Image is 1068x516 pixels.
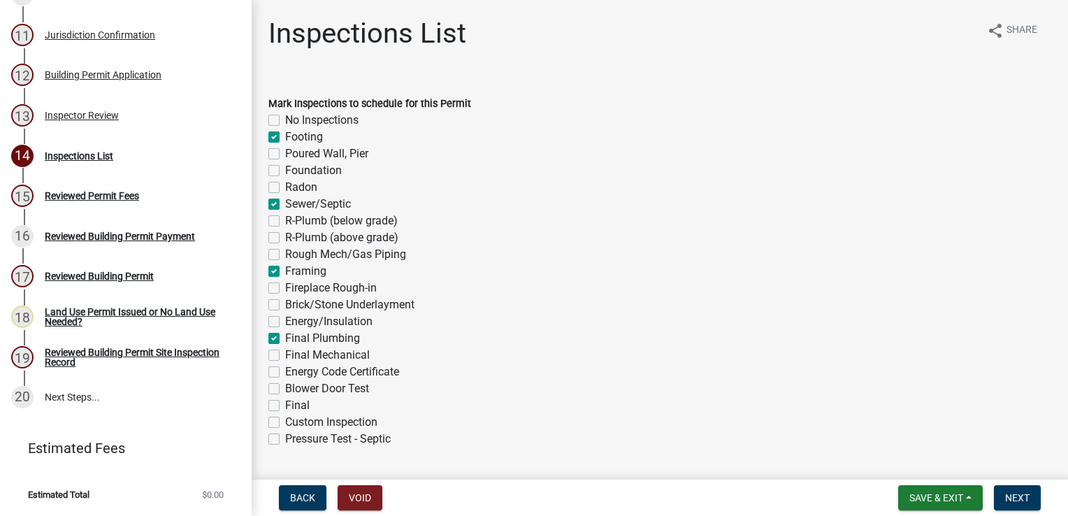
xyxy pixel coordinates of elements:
[285,347,370,364] label: Final Mechanical
[11,346,34,368] div: 19
[994,485,1041,510] button: Next
[11,434,229,462] a: Estimated Fees
[202,490,224,499] span: $0.00
[285,112,359,129] label: No Inspections
[11,145,34,167] div: 14
[285,145,368,162] label: Poured Wall, Pier
[45,30,155,40] div: Jurisdiction Confirmation
[987,22,1004,39] i: share
[285,330,360,347] label: Final Plumbing
[45,151,113,161] div: Inspections List
[285,313,373,330] label: Energy/Insulation
[11,185,34,207] div: 15
[28,490,89,499] span: Estimated Total
[290,492,315,503] span: Back
[285,280,377,296] label: Fireplace Rough-in
[45,307,229,327] div: Land Use Permit Issued or No Land Use Needed?
[11,306,34,328] div: 18
[45,110,119,120] div: Inspector Review
[285,431,391,447] label: Pressure Test - Septic
[11,24,34,46] div: 11
[285,397,310,414] label: Final
[11,64,34,86] div: 12
[285,364,399,380] label: Energy Code Certificate
[45,191,139,201] div: Reviewed Permit Fees
[45,271,154,281] div: Reviewed Building Permit
[285,246,406,263] label: Rough Mech/Gas Piping
[285,380,369,397] label: Blower Door Test
[268,99,471,109] label: Mark Inspections to schedule for this Permit
[11,386,34,408] div: 20
[285,229,398,246] label: R-Plumb (above grade)
[285,162,342,179] label: Foundation
[1006,22,1037,39] span: Share
[45,231,195,241] div: Reviewed Building Permit Payment
[1005,492,1030,503] span: Next
[268,17,466,50] h1: Inspections List
[285,129,323,145] label: Footing
[909,492,963,503] span: Save & Exit
[45,347,229,367] div: Reviewed Building Permit Site Inspection Record
[279,485,326,510] button: Back
[285,179,317,196] label: Radon
[898,485,983,510] button: Save & Exit
[976,17,1048,44] button: shareShare
[285,196,351,213] label: Sewer/Septic
[285,263,326,280] label: Framing
[11,104,34,127] div: 13
[338,485,382,510] button: Void
[285,213,398,229] label: R-Plumb (below grade)
[11,225,34,248] div: 16
[285,296,414,313] label: Brick/Stone Underlayment
[11,265,34,287] div: 17
[45,70,161,80] div: Building Permit Application
[285,414,377,431] label: Custom Inspection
